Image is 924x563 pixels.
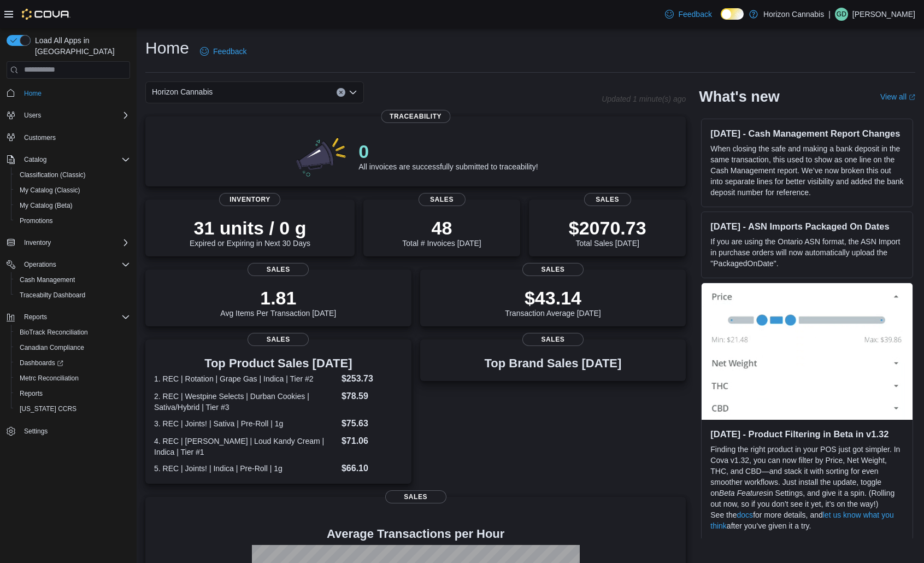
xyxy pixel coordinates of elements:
div: Gigi Dodds [835,8,848,21]
dt: 1. REC | Rotation | Grape Gas | Indica | Tier #2 [154,373,337,384]
dd: $78.59 [342,390,403,403]
span: Feedback [213,46,246,57]
p: $2070.73 [569,217,646,239]
span: Catalog [24,155,46,164]
span: Operations [24,260,56,269]
span: Cash Management [15,273,130,286]
span: Promotions [20,216,53,225]
a: Home [20,87,46,100]
em: Beta Features [719,489,767,497]
p: Finding the right product in your POS just got simpler. In Cova v1.32, you can now filter by Pric... [710,444,904,509]
h1: Home [145,37,189,59]
span: Customers [20,131,130,144]
button: Canadian Compliance [11,340,134,355]
dd: $71.06 [342,435,403,448]
span: Traceability [381,110,450,123]
h3: [DATE] - Cash Management Report Changes [710,128,904,139]
span: Traceabilty Dashboard [15,289,130,302]
button: Reports [2,309,134,325]
a: Traceabilty Dashboard [15,289,90,302]
span: Dashboards [15,356,130,370]
span: My Catalog (Classic) [20,186,80,195]
a: Promotions [15,214,57,227]
a: docs [737,511,754,519]
span: Sales [418,193,465,206]
h3: Top Brand Sales [DATE] [485,357,622,370]
div: Total # Invoices [DATE] [402,217,481,248]
span: Feedback [678,9,711,20]
span: Load All Apps in [GEOGRAPHIC_DATA] [31,35,130,57]
button: Reports [11,386,134,401]
span: Metrc Reconciliation [15,372,130,385]
span: Sales [248,263,309,276]
button: Operations [20,258,61,271]
button: [US_STATE] CCRS [11,401,134,417]
span: Horizon Cannabis [152,85,213,98]
dt: 5. REC | Joints! | Indica | Pre-Roll | 1g [154,463,337,474]
span: Classification (Classic) [15,168,130,181]
span: Metrc Reconciliation [20,374,79,383]
span: Users [24,111,41,120]
button: Metrc Reconciliation [11,371,134,386]
a: Metrc Reconciliation [15,372,83,385]
span: Sales [522,263,584,276]
span: Reports [15,387,130,400]
p: Horizon Cannabis [763,8,824,21]
a: Cash Management [15,273,79,286]
p: | [828,8,831,21]
span: Sales [385,490,446,503]
dt: 4. REC | [PERSON_NAME] | Loud Kandy Cream | Indica | Tier #1 [154,436,337,458]
button: Open list of options [349,88,357,97]
svg: External link [909,94,915,101]
button: BioTrack Reconciliation [11,325,134,340]
span: GD [837,8,846,21]
button: Clear input [337,88,345,97]
button: Catalog [2,152,134,167]
button: Traceabilty Dashboard [11,288,134,303]
span: Settings [24,427,48,436]
span: Inventory [219,193,280,206]
button: Users [20,109,45,122]
p: 1.81 [220,287,336,309]
dd: $75.63 [342,417,403,430]
dt: 3. REC | Joints! | Sativa | Pre-Roll | 1g [154,418,337,429]
p: 31 units / 0 g [190,217,310,239]
a: [US_STATE] CCRS [15,402,81,415]
div: All invoices are successfully submitted to traceability! [358,140,538,171]
dt: 2. REC | Westpine Selects | Durban Cookies | Sativa/Hybrid | Tier #3 [154,391,337,413]
span: BioTrack Reconciliation [15,326,130,339]
span: Classification (Classic) [20,171,86,179]
a: Dashboards [11,355,134,371]
span: Home [20,86,130,100]
span: Reports [20,310,130,324]
span: Reports [20,389,43,398]
button: Inventory [2,235,134,250]
span: Users [20,109,130,122]
span: Dashboards [20,359,63,367]
button: Settings [2,423,134,439]
dd: $66.10 [342,462,403,475]
a: Dashboards [15,356,68,370]
span: Promotions [15,214,130,227]
a: Classification (Classic) [15,168,90,181]
span: Home [24,89,42,98]
a: My Catalog (Classic) [15,184,85,197]
span: My Catalog (Beta) [20,201,73,210]
div: Transaction Average [DATE] [505,287,601,318]
span: Catalog [20,153,130,166]
span: Sales [248,333,309,346]
button: Inventory [20,236,55,249]
p: When closing the safe and making a bank deposit in the same transaction, this used to show as one... [710,143,904,198]
a: BioTrack Reconciliation [15,326,92,339]
dd: $253.73 [342,372,403,385]
span: [US_STATE] CCRS [20,404,76,413]
div: Total Sales [DATE] [569,217,646,248]
p: 0 [358,140,538,162]
button: My Catalog (Classic) [11,183,134,198]
a: Feedback [661,3,716,25]
button: Promotions [11,213,134,228]
p: Updated 1 minute(s) ago [602,95,686,103]
div: Avg Items Per Transaction [DATE] [220,287,336,318]
span: BioTrack Reconciliation [20,328,88,337]
nav: Complex example [7,81,130,468]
